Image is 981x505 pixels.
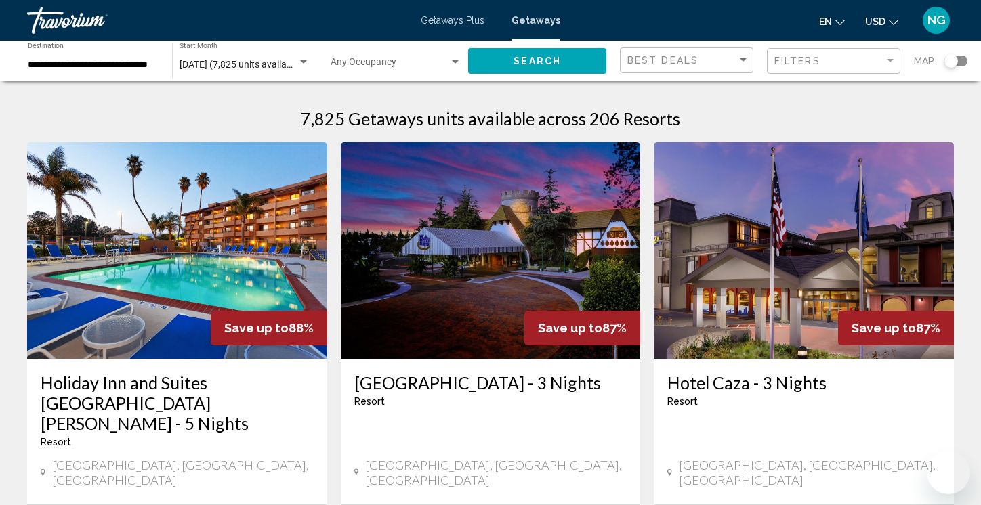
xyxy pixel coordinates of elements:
[819,16,832,27] span: en
[41,437,71,447] span: Resort
[224,321,289,335] span: Save up to
[27,142,327,359] img: RM31O01X.jpg
[524,311,640,345] div: 87%
[679,458,940,487] span: [GEOGRAPHIC_DATA], [GEOGRAPHIC_DATA], [GEOGRAPHIC_DATA]
[354,396,385,407] span: Resort
[52,458,314,487] span: [GEOGRAPHIC_DATA], [GEOGRAPHIC_DATA], [GEOGRAPHIC_DATA]
[41,372,314,433] a: Holiday Inn and Suites [GEOGRAPHIC_DATA][PERSON_NAME] - 5 Nights
[512,15,560,26] a: Getaways
[627,55,698,66] span: Best Deals
[341,142,641,359] img: RS55E01X.jpg
[838,311,954,345] div: 87%
[667,372,940,393] a: Hotel Caza - 3 Nights
[865,16,885,27] span: USD
[927,14,946,27] span: NG
[301,108,680,129] h1: 7,825 Getaways units available across 206 Resorts
[667,396,698,407] span: Resort
[538,321,602,335] span: Save up to
[365,458,627,487] span: [GEOGRAPHIC_DATA], [GEOGRAPHIC_DATA], [GEOGRAPHIC_DATA]
[468,48,606,73] button: Search
[865,12,898,31] button: Change currency
[180,59,302,70] span: [DATE] (7,825 units available)
[627,55,749,66] mat-select: Sort by
[514,56,561,67] span: Search
[354,372,627,393] a: [GEOGRAPHIC_DATA] - 3 Nights
[767,47,900,75] button: Filter
[819,12,845,31] button: Change language
[774,56,820,66] span: Filters
[927,451,970,494] iframe: Button to launch messaging window
[914,51,934,70] span: Map
[27,7,407,34] a: Travorium
[421,15,484,26] a: Getaways Plus
[654,142,954,359] img: RM85E01X.jpg
[211,311,327,345] div: 88%
[852,321,916,335] span: Save up to
[919,6,954,35] button: User Menu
